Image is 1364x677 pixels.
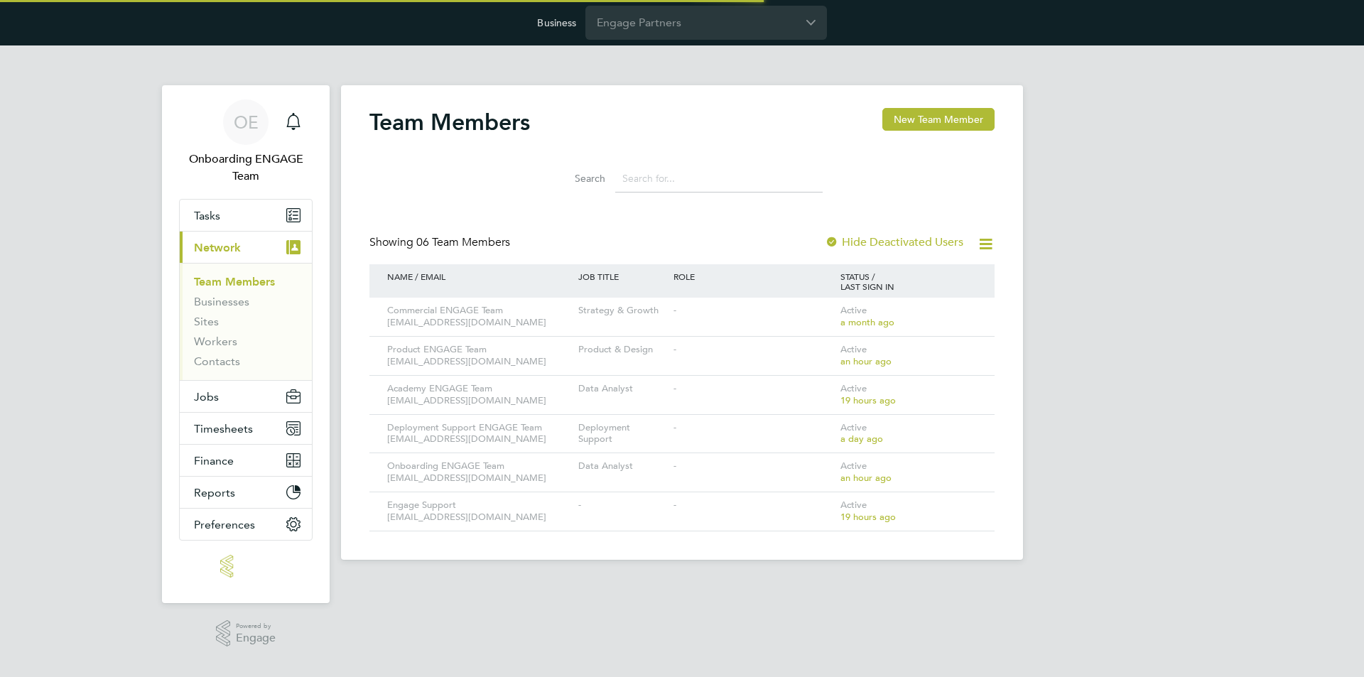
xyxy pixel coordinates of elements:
a: Businesses [194,295,249,308]
nav: Main navigation [162,85,330,603]
div: Deployment Support [575,415,670,453]
div: Active [837,376,980,414]
div: - [670,415,837,441]
span: Finance [194,454,234,467]
div: Data Analyst [575,453,670,480]
div: Product & Design [575,337,670,363]
a: Go to home page [179,555,313,578]
h2: Team Members [369,108,530,136]
div: Active [837,415,980,453]
div: - [670,492,837,519]
div: Strategy & Growth [575,298,670,324]
span: a month ago [840,316,894,328]
button: Network [180,232,312,263]
div: Product ENGAGE Team [EMAIL_ADDRESS][DOMAIN_NAME] [384,337,575,375]
input: Search for... [615,165,823,193]
div: - [670,337,837,363]
div: Active [837,337,980,375]
div: - [670,298,837,324]
div: Active [837,492,980,531]
span: Powered by [236,620,276,632]
div: NAME / EMAIL [384,264,575,288]
span: Engage [236,632,276,644]
a: Sites [194,315,219,328]
button: Timesheets [180,413,312,444]
div: - [670,453,837,480]
div: - [575,492,670,519]
div: Active [837,453,980,492]
label: Business [537,16,576,29]
div: - [670,376,837,402]
a: OEOnboarding ENGAGE Team [179,99,313,185]
div: Active [837,298,980,336]
span: a day ago [840,433,883,445]
a: Team Members [194,275,275,288]
a: Contacts [194,354,240,368]
label: Hide Deactivated Users [825,235,963,249]
button: Finance [180,445,312,476]
span: Reports [194,486,235,499]
div: ROLE [670,264,837,288]
button: New Team Member [882,108,995,131]
span: Preferences [194,518,255,531]
label: Search [541,172,605,185]
span: OE [234,113,259,131]
button: Reports [180,477,312,508]
span: Tasks [194,209,220,222]
div: Onboarding ENGAGE Team [EMAIL_ADDRESS][DOMAIN_NAME] [384,453,575,492]
div: JOB TITLE [575,264,670,288]
span: Jobs [194,390,219,404]
div: STATUS / LAST SIGN IN [837,264,980,298]
div: Showing [369,235,513,250]
span: an hour ago [840,472,892,484]
span: 06 Team Members [416,235,510,249]
div: Data Analyst [575,376,670,402]
button: Preferences [180,509,312,540]
span: an hour ago [840,355,892,367]
span: Network [194,241,241,254]
a: Powered byEngage [216,620,276,647]
span: 19 hours ago [840,394,896,406]
span: 19 hours ago [840,511,896,523]
button: Jobs [180,381,312,412]
img: engage-logo-retina.png [220,555,271,578]
div: Academy ENGAGE Team [EMAIL_ADDRESS][DOMAIN_NAME] [384,376,575,414]
div: Engage Support [EMAIL_ADDRESS][DOMAIN_NAME] [384,492,575,531]
a: Workers [194,335,237,348]
span: Onboarding ENGAGE Team [179,151,313,185]
div: Deployment Support ENGAGE Team [EMAIL_ADDRESS][DOMAIN_NAME] [384,415,575,453]
div: Commercial ENGAGE Team [EMAIL_ADDRESS][DOMAIN_NAME] [384,298,575,336]
span: Timesheets [194,422,253,435]
a: Tasks [180,200,312,231]
div: Network [180,263,312,380]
